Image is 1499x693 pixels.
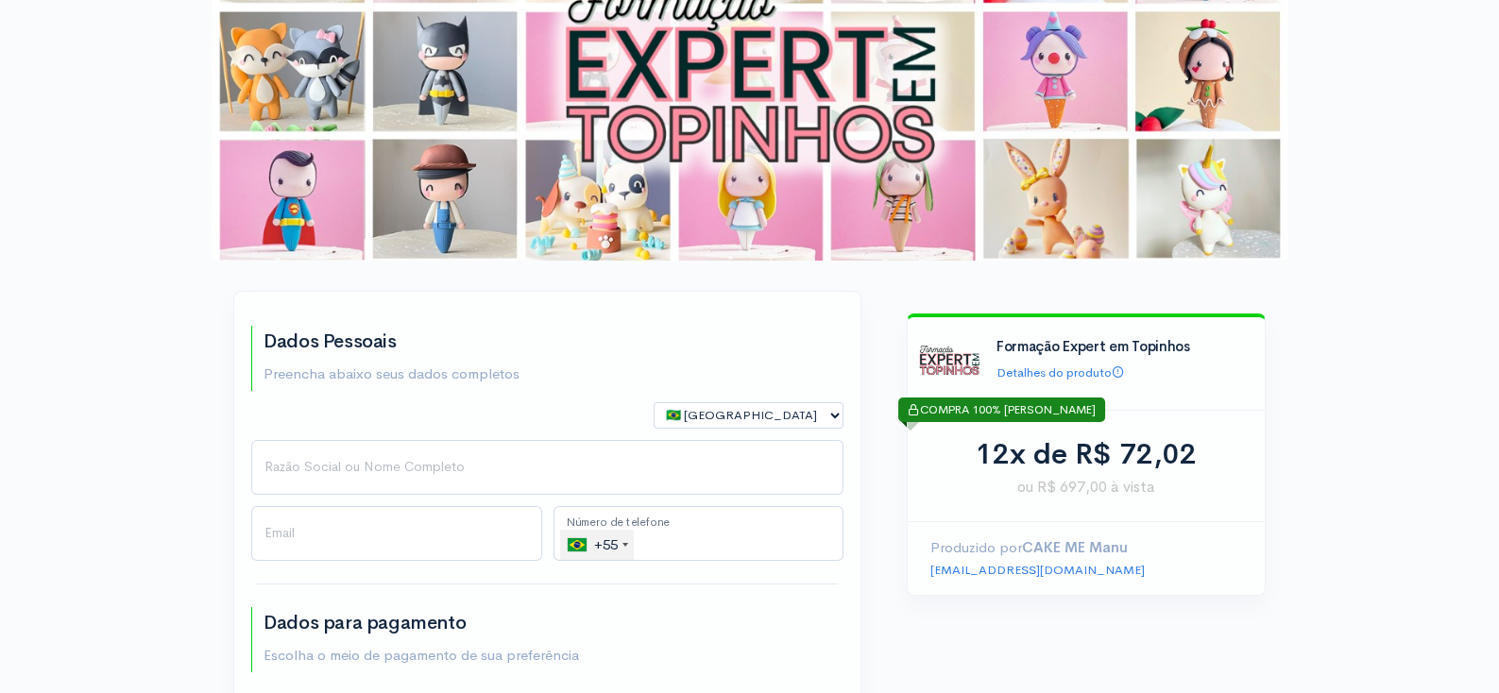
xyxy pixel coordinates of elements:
span: ou R$ 697,00 à vista [930,476,1242,499]
h2: Dados Pessoais [264,331,520,352]
div: Brazil (Brasil): +55 [560,530,634,560]
h2: Dados para pagamento [264,613,579,634]
img: Logo%20Forma%C3%A7%C3%A3o%20Expert%20em%20Topinhos.png [919,330,979,391]
h4: Formação Expert em Topinhos [996,339,1248,355]
p: Preencha abaixo seus dados completos [264,363,520,385]
div: +55 [568,530,634,560]
p: Escolha o meio de pagamento de sua preferência [264,645,579,667]
strong: CAKE ME Manu [1022,538,1128,556]
div: COMPRA 100% [PERSON_NAME] [898,397,1105,422]
div: 12x de R$ 72,02 [930,433,1242,476]
a: Detalhes do produto [996,364,1124,380]
input: Email [251,506,542,561]
p: Produzido por [930,537,1242,559]
input: Nome Completo [251,440,843,495]
a: [EMAIL_ADDRESS][DOMAIN_NAME] [930,562,1145,578]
